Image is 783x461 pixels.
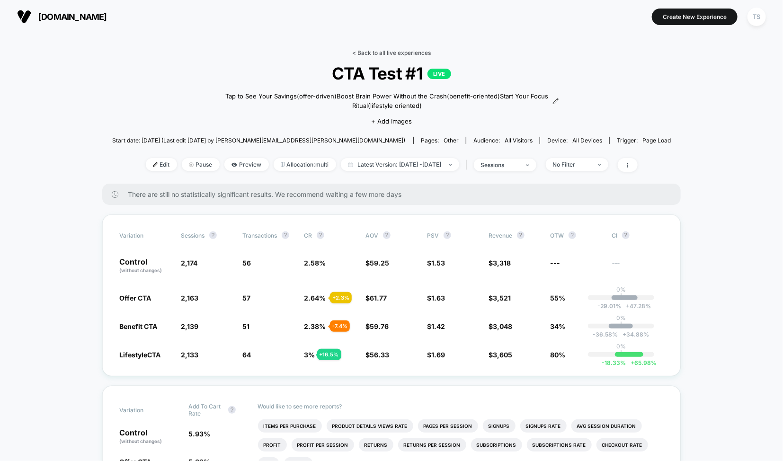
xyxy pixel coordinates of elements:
[370,259,389,267] span: 59.25
[626,359,657,366] span: 65.98 %
[421,137,459,144] div: Pages:
[304,294,326,302] span: 2.64 %
[427,69,451,79] p: LIVE
[612,231,664,239] span: CI
[119,322,157,330] span: Benefit CTA
[481,161,519,168] div: sessions
[181,351,198,359] span: 2,133
[370,322,389,330] span: 59.76
[181,322,198,330] span: 2,139
[616,286,626,293] p: 0%
[489,259,511,267] span: $
[242,322,249,330] span: 51
[224,158,269,171] span: Preview
[281,162,285,167] img: rebalance
[365,322,389,330] span: $
[146,158,177,171] span: Edit
[626,302,630,310] span: +
[431,294,445,302] span: 1.63
[550,231,602,239] span: OTW
[593,331,618,338] span: -36.58 %
[304,322,326,330] span: 2.38 %
[181,259,197,267] span: 2,174
[493,351,512,359] span: 3,605
[383,231,391,239] button: ?
[282,231,289,239] button: ?
[119,403,171,417] span: Variation
[258,438,287,452] li: Profit
[427,259,445,267] span: $
[365,259,389,267] span: $
[489,351,512,359] span: $
[493,259,511,267] span: 3,318
[431,322,445,330] span: 1.42
[427,232,439,239] span: PSV
[652,9,738,25] button: Create New Experience
[550,322,565,330] span: 34%
[209,231,217,239] button: ?
[642,137,671,144] span: Page Load
[526,164,529,166] img: end
[427,351,445,359] span: $
[242,232,277,239] span: Transactions
[622,302,651,310] span: 47.28 %
[258,419,322,433] li: Items Per Purchase
[572,137,602,144] span: all devices
[365,294,387,302] span: $
[119,438,162,444] span: (without changes)
[620,293,622,300] p: |
[747,8,766,26] div: TS
[327,419,413,433] li: Product Details Views Rate
[622,231,630,239] button: ?
[119,429,179,445] p: Control
[444,231,451,239] button: ?
[745,7,769,27] button: TS
[242,351,251,359] span: 64
[38,12,107,22] span: [DOMAIN_NAME]
[119,231,171,239] span: Variation
[489,232,512,239] span: Revenue
[330,292,352,303] div: + 2.3 %
[571,419,642,433] li: Avg Session Duration
[449,164,452,166] img: end
[471,438,522,452] li: Subscriptions
[188,430,210,438] span: 5.93 %
[616,343,626,350] p: 0%
[258,403,664,410] p: Would like to see more reports?
[224,92,550,110] span: Tap to See Your Savings(offer-driven)Boost Brain Power Without the Crash(benefit-oriented)Start Y...
[620,350,622,357] p: |
[598,164,601,166] img: end
[119,294,151,302] span: Offer CTA
[616,314,626,321] p: 0%
[540,137,609,144] span: Device:
[596,438,648,452] li: Checkout Rate
[617,137,671,144] div: Trigger:
[550,294,565,302] span: 55%
[553,161,591,168] div: No Filter
[473,137,533,144] div: Audience:
[427,294,445,302] span: $
[418,419,478,433] li: Pages Per Session
[188,403,223,417] span: Add To Cart Rate
[483,419,516,433] li: Signups
[17,9,31,24] img: Visually logo
[370,351,389,359] span: 56.33
[153,162,158,167] img: edit
[128,190,662,198] span: There are still no statistically significant results. We recommend waiting a few more days
[317,349,341,360] div: + 16.5 %
[489,322,512,330] span: $
[304,351,315,359] span: 3 %
[620,321,622,328] p: |
[242,259,251,267] span: 56
[489,294,511,302] span: $
[602,359,626,366] span: -18.33 %
[181,232,205,239] span: Sessions
[612,260,664,274] span: ---
[493,322,512,330] span: 3,048
[618,331,649,338] span: 34.88 %
[370,294,387,302] span: 61.77
[444,137,459,144] span: other
[431,351,445,359] span: 1.69
[493,294,511,302] span: 3,521
[119,258,171,274] p: Control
